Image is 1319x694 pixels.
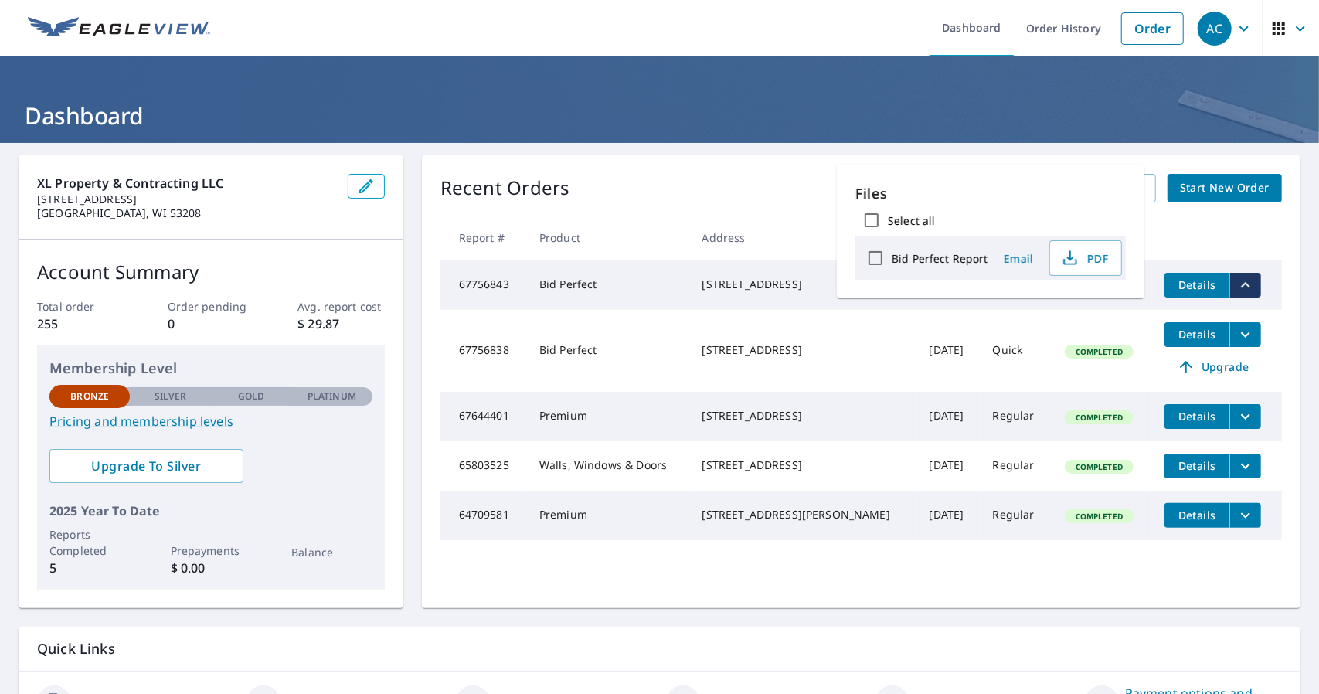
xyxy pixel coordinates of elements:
button: detailsBtn-67644401 [1164,404,1229,429]
h1: Dashboard [19,100,1300,131]
span: Completed [1066,412,1132,423]
td: 65803525 [440,441,527,491]
p: [STREET_ADDRESS] [37,192,335,206]
div: AC [1198,12,1232,46]
td: Bid Perfect [527,310,690,392]
p: Avg. report cost [297,298,384,315]
td: Regular [981,491,1052,540]
span: Details [1174,508,1220,522]
button: filesDropdownBtn-67644401 [1229,404,1261,429]
p: Recent Orders [440,174,570,202]
button: detailsBtn-64709581 [1164,503,1229,528]
p: Order pending [168,298,254,315]
p: 255 [37,315,124,333]
td: Walls, Windows & Doors [527,441,690,491]
td: [DATE] [917,491,981,540]
label: Bid Perfect Report [892,251,988,266]
span: Completed [1066,461,1132,472]
td: 64709581 [440,491,527,540]
td: Quick [981,310,1052,392]
th: Product [527,215,690,260]
button: PDF [1049,240,1122,276]
span: Details [1174,458,1220,473]
button: detailsBtn-67756838 [1164,322,1229,347]
p: Silver [155,390,187,403]
div: [STREET_ADDRESS] [702,277,905,292]
span: Upgrade To Silver [62,458,231,475]
button: filesDropdownBtn-67756838 [1229,322,1261,347]
p: 0 [168,315,254,333]
span: PDF [1059,249,1109,267]
span: Upgrade [1174,358,1252,376]
td: 67756838 [440,310,527,392]
div: [STREET_ADDRESS] [702,342,905,358]
p: Quick Links [37,639,1282,658]
p: $ 29.87 [297,315,384,333]
p: $ 0.00 [171,559,251,577]
p: Reports Completed [49,526,130,559]
button: filesDropdownBtn-67756843 [1229,273,1261,298]
img: EV Logo [28,17,210,40]
button: filesDropdownBtn-65803525 [1229,454,1261,478]
div: [STREET_ADDRESS] [702,458,905,473]
td: Regular [981,441,1052,491]
span: Completed [1066,511,1132,522]
th: Address [690,215,917,260]
td: 67644401 [440,392,527,441]
p: Bronze [70,390,109,403]
span: Details [1174,277,1220,292]
span: Email [1000,251,1037,266]
p: Account Summary [37,258,385,286]
button: Email [994,247,1043,270]
p: Balance [291,544,372,560]
a: Upgrade To Silver [49,449,243,483]
p: Files [855,183,1126,204]
p: Total order [37,298,124,315]
a: Order [1121,12,1184,45]
p: Prepayments [171,543,251,559]
td: [DATE] [917,441,981,491]
a: Start New Order [1168,174,1282,202]
button: detailsBtn-67756843 [1164,273,1229,298]
span: Details [1174,327,1220,342]
div: [STREET_ADDRESS][PERSON_NAME] [702,507,905,522]
p: 5 [49,559,130,577]
label: Select all [888,213,935,228]
span: Details [1174,409,1220,424]
td: Regular [981,392,1052,441]
span: Start New Order [1180,179,1270,198]
button: detailsBtn-65803525 [1164,454,1229,478]
th: Report # [440,215,527,260]
p: 2025 Year To Date [49,502,372,520]
td: [DATE] [917,392,981,441]
td: [DATE] [917,310,981,392]
p: Platinum [308,390,356,403]
td: 67756843 [440,260,527,310]
span: Completed [1066,346,1132,357]
td: Premium [527,491,690,540]
div: [STREET_ADDRESS] [702,408,905,424]
a: Pricing and membership levels [49,412,372,430]
td: Premium [527,392,690,441]
p: Membership Level [49,358,372,379]
p: XL Property & Contracting LLC [37,174,335,192]
button: filesDropdownBtn-64709581 [1229,503,1261,528]
a: Upgrade [1164,355,1261,379]
td: Bid Perfect [527,260,690,310]
p: Gold [238,390,264,403]
p: [GEOGRAPHIC_DATA], WI 53208 [37,206,335,220]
